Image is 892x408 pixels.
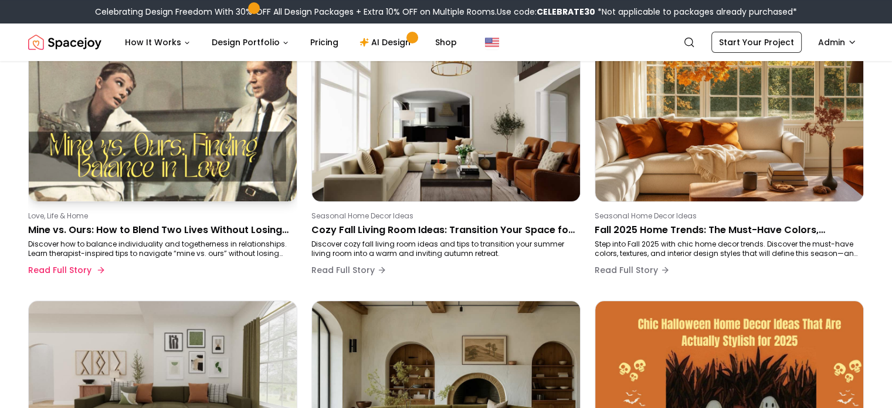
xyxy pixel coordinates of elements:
p: Cozy Fall Living Room Ideas: Transition Your Space for Autumn Vibes [311,223,576,237]
a: Start Your Project [711,32,802,53]
img: Cozy Fall Living Room Ideas: Transition Your Space for Autumn Vibes [312,41,580,201]
a: Cozy Fall Living Room Ideas: Transition Your Space for Autumn VibesSeasonal Home Decor IdeasCozy ... [311,40,581,286]
button: How It Works [116,31,200,54]
a: Fall 2025 Home Trends: The Must-Have Colors, Textures, and Decor StylesSeasonal Home Decor IdeasF... [595,40,864,286]
button: Read Full Story [311,258,386,282]
div: Celebrating Design Freedom With 30% OFF All Design Packages + Extra 10% OFF on Multiple Rooms. [95,6,797,18]
nav: Main [116,31,466,54]
p: Seasonal Home Decor Ideas [595,211,859,221]
span: Use code: [497,6,595,18]
a: Shop [426,31,466,54]
img: Fall 2025 Home Trends: The Must-Have Colors, Textures, and Decor Styles [595,41,863,201]
a: AI Design [350,31,423,54]
p: Mine vs. Ours: How to Blend Two Lives Without Losing Yourself (and Without Losing Each Other) [28,223,293,237]
p: Fall 2025 Home Trends: The Must-Have Colors, Textures, and Decor Styles [595,223,859,237]
p: Seasonal Home Decor Ideas [311,211,576,221]
b: CELEBRATE30 [537,6,595,18]
button: Admin [811,32,864,53]
nav: Global [28,23,864,61]
img: Mine vs. Ours: How to Blend Two Lives Without Losing Yourself (and Without Losing Each Other) [29,41,297,201]
p: Love, Life & Home [28,211,293,221]
img: Spacejoy Logo [28,31,101,54]
button: Read Full Story [28,258,103,282]
p: Step into Fall 2025 with chic home decor trends. Discover the must-have colors, textures, and int... [595,240,859,258]
p: Discover cozy fall living room ideas and tips to transition your summer living room into a warm a... [311,240,576,258]
a: Pricing [301,31,348,54]
img: United States [485,35,499,49]
p: Discover how to balance individuality and togetherness in relationships. Learn therapist-inspired... [28,240,293,258]
a: Mine vs. Ours: How to Blend Two Lives Without Losing Yourself (and Without Losing Each Other)Love... [28,40,297,286]
button: Read Full Story [595,258,670,282]
a: Spacejoy [28,31,101,54]
button: Design Portfolio [202,31,299,54]
span: *Not applicable to packages already purchased* [595,6,797,18]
